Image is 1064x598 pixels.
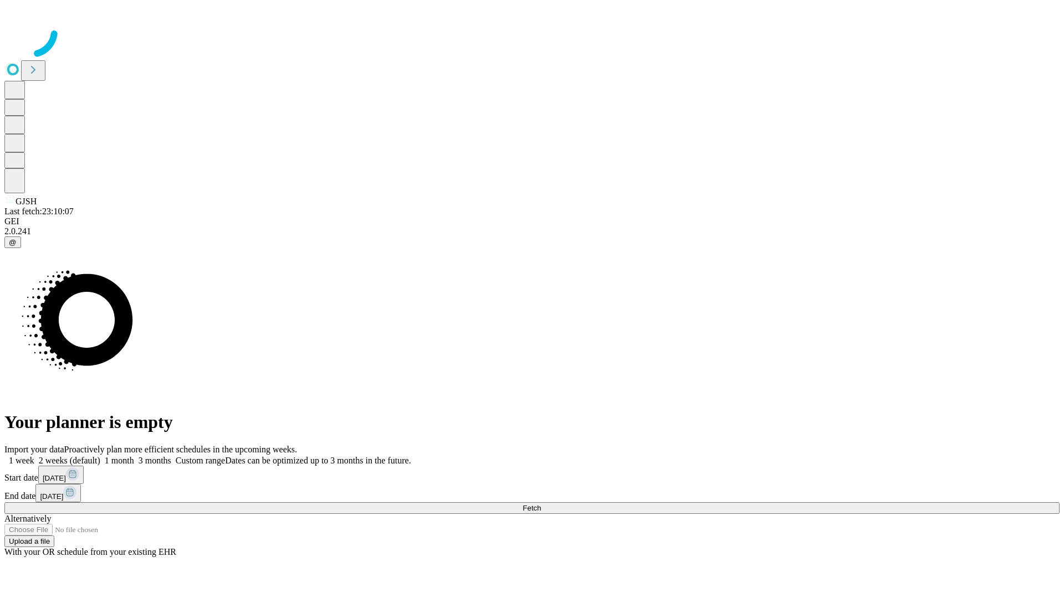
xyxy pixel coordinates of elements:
[139,456,171,465] span: 3 months
[4,466,1060,484] div: Start date
[4,216,1060,226] div: GEI
[43,474,66,482] span: [DATE]
[225,456,411,465] span: Dates can be optimized up to 3 months in the future.
[9,238,17,246] span: @
[16,197,37,206] span: GJSH
[4,547,176,556] span: With your OR schedule from your existing EHR
[4,207,74,216] span: Last fetch: 23:10:07
[4,484,1060,502] div: End date
[39,456,100,465] span: 2 weeks (default)
[523,504,541,512] span: Fetch
[105,456,134,465] span: 1 month
[64,445,297,454] span: Proactively plan more efficient schedules in the upcoming weeks.
[40,492,63,501] span: [DATE]
[4,226,1060,236] div: 2.0.241
[176,456,225,465] span: Custom range
[35,484,81,502] button: [DATE]
[4,236,21,248] button: @
[4,535,54,547] button: Upload a file
[38,466,84,484] button: [DATE]
[4,502,1060,514] button: Fetch
[9,456,34,465] span: 1 week
[4,514,51,523] span: Alternatively
[4,445,64,454] span: Import your data
[4,412,1060,432] h1: Your planner is empty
